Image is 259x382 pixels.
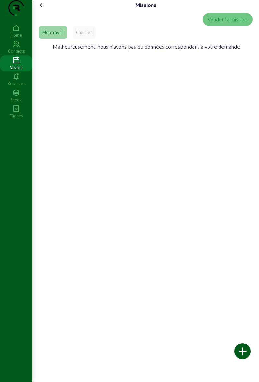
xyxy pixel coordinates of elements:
span: Malheureusement, nous n'avons pas de données correspondant à votre demande [53,43,240,50]
div: Chantier [76,29,92,35]
div: Valider la mission [208,16,247,23]
div: Mon travail [42,29,64,35]
button: Valider la mission [203,13,253,26]
div: Missions [135,1,156,9]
